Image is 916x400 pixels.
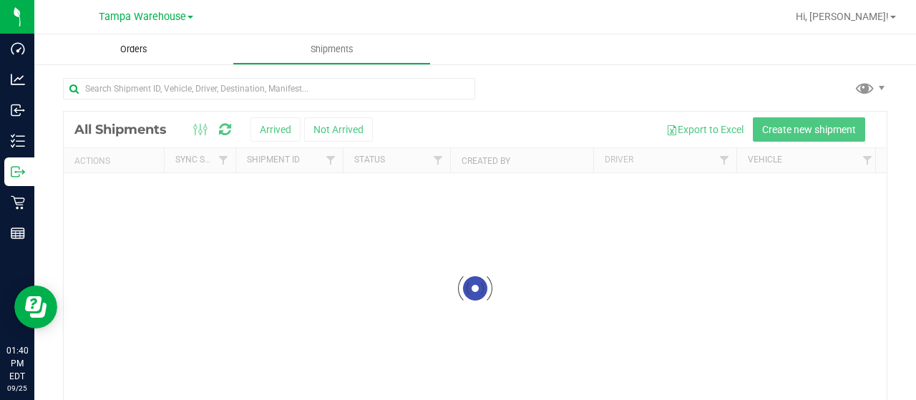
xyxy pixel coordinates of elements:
span: Shipments [291,43,373,56]
iframe: Resource center [14,286,57,328]
inline-svg: Retail [11,195,25,210]
inline-svg: Dashboard [11,42,25,56]
p: 01:40 PM EDT [6,344,28,383]
inline-svg: Outbound [11,165,25,179]
inline-svg: Analytics [11,72,25,87]
inline-svg: Inbound [11,103,25,117]
span: Orders [101,43,167,56]
span: Tampa Warehouse [99,11,186,23]
inline-svg: Inventory [11,134,25,148]
inline-svg: Reports [11,226,25,240]
p: 09/25 [6,383,28,394]
a: Shipments [233,34,431,64]
a: Orders [34,34,233,64]
span: Hi, [PERSON_NAME]! [796,11,889,22]
input: Search Shipment ID, Vehicle, Driver, Destination, Manifest... [63,78,475,99]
